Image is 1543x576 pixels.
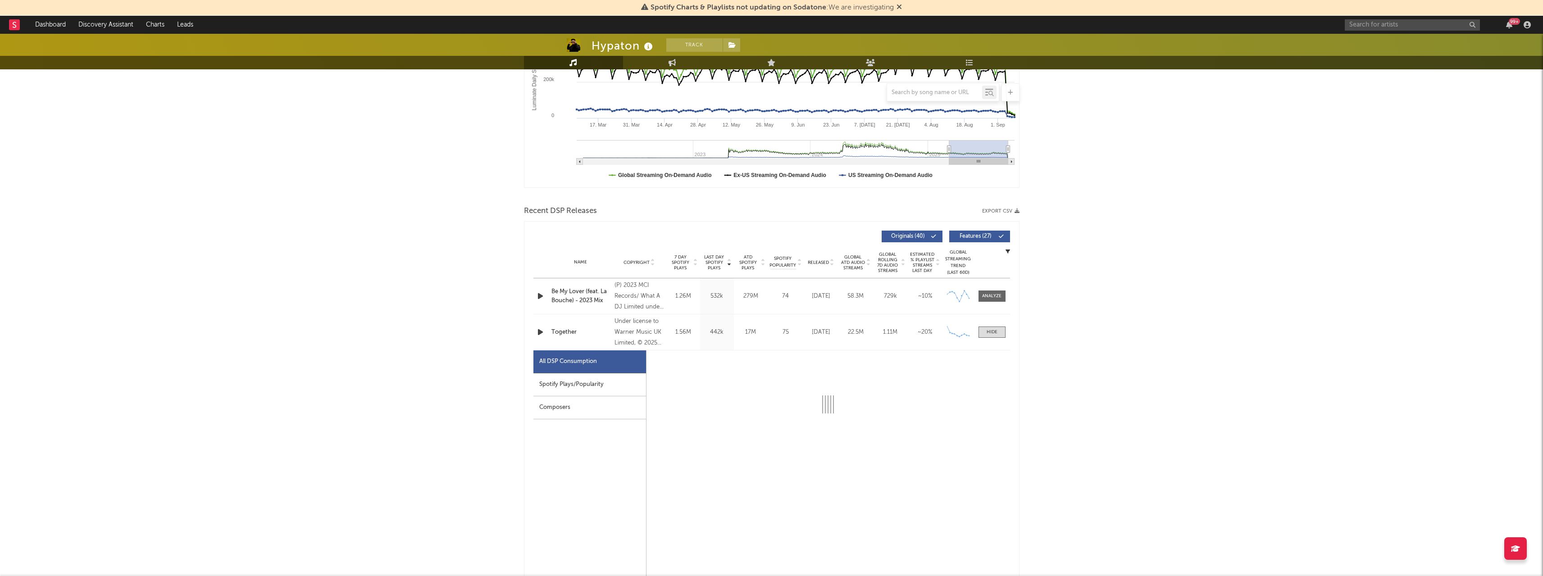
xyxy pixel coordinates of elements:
a: Leads [171,16,200,34]
span: : We are investigating [651,4,894,11]
text: Ex-US Streaming On-Demand Audio [733,172,826,178]
a: Dashboard [29,16,72,34]
text: 18. Aug [956,122,973,127]
text: 1. Sep [991,122,1005,127]
text: 0 [551,113,554,118]
a: Be My Lover (feat. La Bouche) - 2023 Mix [551,287,610,305]
text: 200k [543,77,554,82]
input: Search for artists [1345,19,1480,31]
div: All DSP Consumption [539,356,597,367]
span: Global Rolling 7D Audio Streams [875,252,900,273]
text: 28. Apr [690,122,706,127]
span: Dismiss [897,4,902,11]
span: Released [808,260,829,265]
div: (P) 2023 MCI Records/ What A DJ Limited under exclusive license to Nitron a unit of Sony Music En... [614,280,664,313]
text: 9. Jun [791,122,805,127]
div: 99 + [1509,18,1520,25]
div: Hypaton [592,38,655,53]
div: 279M [736,292,765,301]
div: 75 [770,328,801,337]
div: 1.26M [669,292,698,301]
div: Composers [533,396,646,419]
a: Discovery Assistant [72,16,140,34]
input: Search by song name or URL [887,89,982,96]
button: Export CSV [982,209,1020,214]
span: 7 Day Spotify Plays [669,254,692,271]
span: Copyright [624,260,650,265]
text: 7. [DATE] [854,122,875,127]
button: Originals(40) [882,231,942,242]
text: 14. Apr [657,122,673,127]
div: Name [551,259,610,266]
span: Spotify Popularity [769,255,796,269]
a: Charts [140,16,171,34]
span: Last Day Spotify Plays [702,254,726,271]
div: ~ 10 % [910,292,940,301]
text: 12. May [722,122,740,127]
div: 1.56M [669,328,698,337]
text: 26. May [756,122,774,127]
span: ATD Spotify Plays [736,254,760,271]
div: 442k [702,328,732,337]
text: 4. Aug [924,122,938,127]
div: [DATE] [806,292,836,301]
text: US Streaming On-Demand Audio [848,172,933,178]
span: Recent DSP Releases [524,206,597,217]
div: [DATE] [806,328,836,337]
div: 532k [702,292,732,301]
div: Global Streaming Trend (Last 60D) [945,249,972,276]
text: 21. [DATE] [886,122,910,127]
div: ~ 20 % [910,328,940,337]
span: Spotify Charts & Playlists not updating on Sodatone [651,4,826,11]
button: Features(27) [949,231,1010,242]
span: Features ( 27 ) [955,234,997,239]
span: Originals ( 40 ) [888,234,929,239]
text: Luminate Daily Streams [531,53,537,110]
div: 74 [770,292,801,301]
div: Spotify Plays/Popularity [533,373,646,396]
button: 99+ [1506,21,1512,28]
text: 31. Mar [623,122,640,127]
div: 729k [875,292,906,301]
span: Estimated % Playlist Streams Last Day [910,252,935,273]
text: 17. Mar [589,122,606,127]
button: Track [666,38,723,52]
a: Together [551,328,610,337]
div: All DSP Consumption [533,350,646,373]
div: 17M [736,328,765,337]
span: Global ATD Audio Streams [841,254,865,271]
text: Global Streaming On-Demand Audio [618,172,712,178]
div: Under license to Warner Music UK Limited, © 2025 What A DJ Ltd [614,316,664,349]
text: 23. Jun [823,122,839,127]
div: 22.5M [841,328,871,337]
div: 1.11M [875,328,906,337]
div: 58.3M [841,292,871,301]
